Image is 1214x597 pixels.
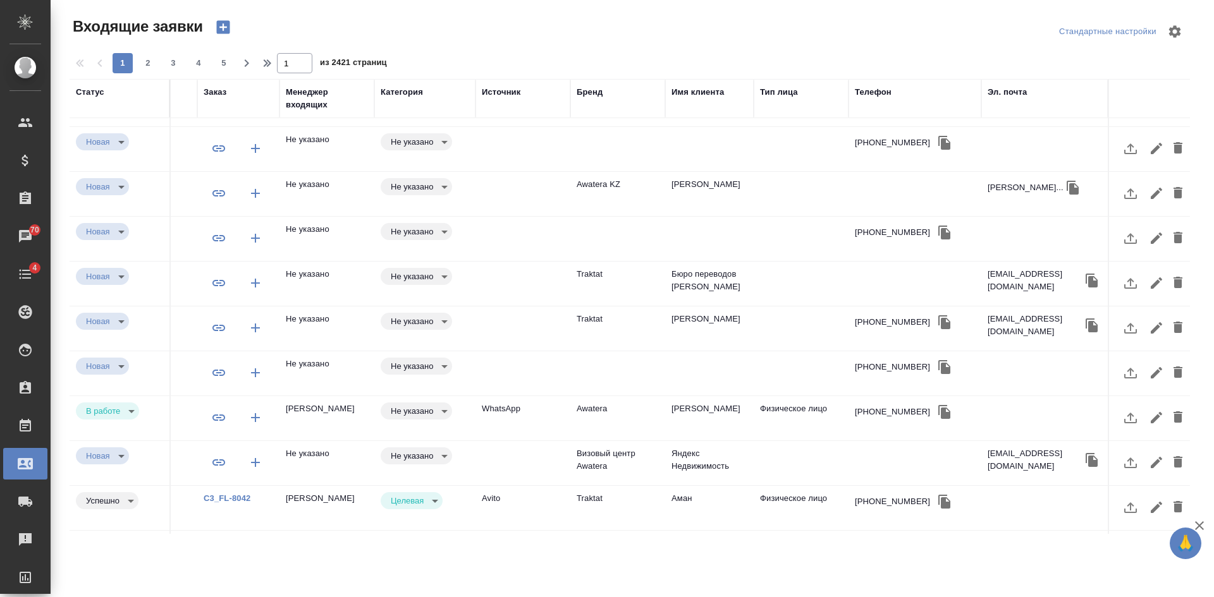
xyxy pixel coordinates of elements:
div: Новая [381,268,452,285]
button: В работе [82,406,124,416]
div: [PHONE_NUMBER] [855,136,930,149]
button: Редактировать [1146,178,1167,208]
td: Визовый центр Awatera [570,441,665,485]
button: Удалить [1167,268,1189,298]
button: Не указано [387,226,437,237]
div: Новая [381,223,452,240]
button: Редактировать [1146,447,1167,478]
button: Загрузить файл [1115,223,1146,253]
td: Аман [665,486,754,530]
span: 🙏 [1175,530,1196,557]
span: 3 [163,57,183,69]
button: Загрузить файл [1115,133,1146,164]
button: Новая [82,361,114,371]
td: [PERSON_NAME] [279,396,374,440]
td: Не указано [279,351,374,395]
div: Новая [381,447,452,464]
td: WhatsApp [475,396,570,440]
td: Traktat [570,531,665,575]
button: Привязать к существующему заказу [204,178,234,208]
button: Скопировать [935,402,954,421]
div: Телефон [855,86,892,99]
button: Скопировать [1082,316,1101,335]
button: Скопировать [935,358,954,377]
button: Не указано [387,181,437,192]
button: Привязать к существующему заказу [204,402,234,433]
div: Новая [381,133,452,150]
button: Привязать к существующему заказу [204,313,234,343]
span: из 2421 страниц [320,55,387,73]
div: Новая [381,402,452,419]
button: Удалить [1167,133,1189,164]
td: [PERSON_NAME] [665,306,754,351]
button: Скопировать [1082,450,1101,469]
div: [PHONE_NUMBER] [855,361,930,373]
td: Traktat [570,486,665,530]
button: Целевая [387,495,427,506]
button: Загрузить файл [1115,492,1146,522]
button: Загрузить файл [1115,178,1146,208]
button: Создать заказ [240,313,271,343]
button: Привязать к существующему заказу [204,133,234,164]
a: 70 [3,220,47,252]
div: Новая [381,492,443,509]
button: 5 [214,53,234,73]
td: Не указано [279,441,374,485]
button: Скопировать [935,133,954,152]
p: [PERSON_NAME]... [988,181,1064,194]
span: Входящие заявки [70,16,203,37]
p: [EMAIL_ADDRESS][DOMAIN_NAME] [988,313,1082,338]
td: Физическое лицо [754,486,849,530]
button: 2 [138,53,158,73]
button: Создать заказ [240,223,271,253]
span: 5 [214,57,234,69]
td: Яндекс Недвижимость [665,441,754,485]
button: Загрузить файл [1115,313,1146,343]
div: Менеджер входящих [286,86,368,111]
p: [EMAIL_ADDRESS][DOMAIN_NAME] [988,268,1082,293]
div: Бренд [577,86,603,99]
button: Создать заказ [240,447,271,478]
button: Создать заказ [240,178,271,208]
a: 4 [3,258,47,290]
button: Новая [82,316,114,327]
button: Удалить [1167,358,1189,388]
button: Не указано [387,406,437,416]
button: Скопировать [935,313,954,332]
button: Удалить [1167,178,1189,208]
td: [PERSON_NAME] [279,486,374,530]
button: 🙏 [1170,528,1201,559]
div: split button [1056,22,1160,42]
div: [PHONE_NUMBER] [855,316,930,329]
td: Физическое лицо [754,396,849,440]
button: Создать [208,16,238,38]
button: Редактировать [1146,268,1167,298]
span: 4 [188,57,209,69]
td: - [665,531,754,575]
button: Привязать к существующему заказу [204,223,234,253]
td: Avito [475,486,570,530]
button: Не указано [387,136,437,147]
button: Удалить [1167,313,1189,343]
div: Новая [76,178,129,195]
button: Редактировать [1146,358,1167,388]
p: [EMAIL_ADDRESS][DOMAIN_NAME] [988,447,1082,473]
button: Удалить [1167,402,1189,433]
button: Новая [82,450,114,461]
div: Новая [76,268,129,285]
div: Новая [381,358,452,375]
button: Удалить [1167,223,1189,253]
button: Удалить [1167,492,1189,522]
button: Загрузить файл [1115,447,1146,478]
div: Новая [76,223,129,240]
button: Загрузить файл [1115,402,1146,433]
button: Редактировать [1146,313,1167,343]
div: Новая [76,492,138,509]
button: Загрузить файл [1115,268,1146,298]
button: Создать заказ [240,402,271,433]
td: Traktat [570,306,665,351]
div: Новая [76,358,129,375]
div: Новая [76,133,129,150]
div: Имя клиента [671,86,724,99]
td: Физическое лицо [754,531,849,575]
